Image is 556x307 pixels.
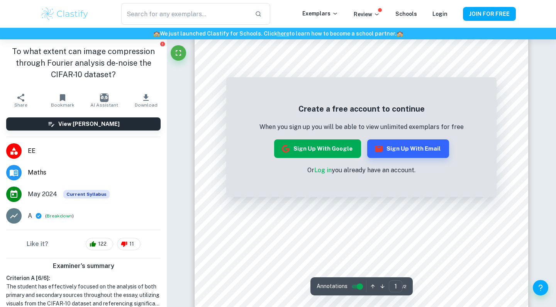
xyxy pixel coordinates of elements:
[100,93,108,102] img: AI Assistant
[45,212,74,220] span: ( )
[277,31,289,37] a: here
[28,168,161,177] span: Maths
[86,238,113,250] div: 122
[42,90,83,111] button: Bookmark
[153,31,160,37] span: 🏫
[367,139,449,158] button: Sign up with Email
[58,120,120,128] h6: View [PERSON_NAME]
[3,261,164,271] h6: Examiner's summary
[402,283,407,290] span: / 2
[259,122,464,132] p: When you sign up you will be able to view unlimited exemplars for free
[6,274,161,282] h6: Criterion A [ 6 / 6 ]:
[274,139,361,158] button: Sign up with Google
[125,90,167,111] button: Download
[6,46,161,80] h1: To what extent can image compression through Fourier analysis de-noise the CIFAR-10 dataset?
[83,90,125,111] button: AI Assistant
[135,102,158,108] span: Download
[432,11,448,17] a: Login
[259,166,464,175] p: Or you already have an account.
[125,240,138,248] span: 11
[28,146,161,156] span: EE
[354,10,380,19] p: Review
[533,280,548,295] button: Help and Feedback
[395,11,417,17] a: Schools
[159,41,165,47] button: Report issue
[117,238,141,250] div: 11
[47,212,72,219] button: Breakdown
[6,117,161,131] button: View [PERSON_NAME]
[28,211,32,220] p: A
[463,7,516,21] button: JOIN FOR FREE
[27,239,48,249] h6: Like it?
[63,190,110,198] span: Current Syllabus
[314,166,332,174] a: Log in
[28,190,57,199] span: May 2024
[259,103,464,115] h5: Create a free account to continue
[40,6,89,22] img: Clastify logo
[302,9,338,18] p: Exemplars
[397,31,403,37] span: 🏫
[317,282,347,290] span: Annotations
[51,102,75,108] span: Bookmark
[121,3,249,25] input: Search for any exemplars...
[63,190,110,198] div: This exemplar is based on the current syllabus. Feel free to refer to it for inspiration/ideas wh...
[90,102,118,108] span: AI Assistant
[2,29,554,38] h6: We just launched Clastify for Schools. Click to learn how to become a school partner.
[171,45,186,61] button: Fullscreen
[14,102,27,108] span: Share
[94,240,111,248] span: 122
